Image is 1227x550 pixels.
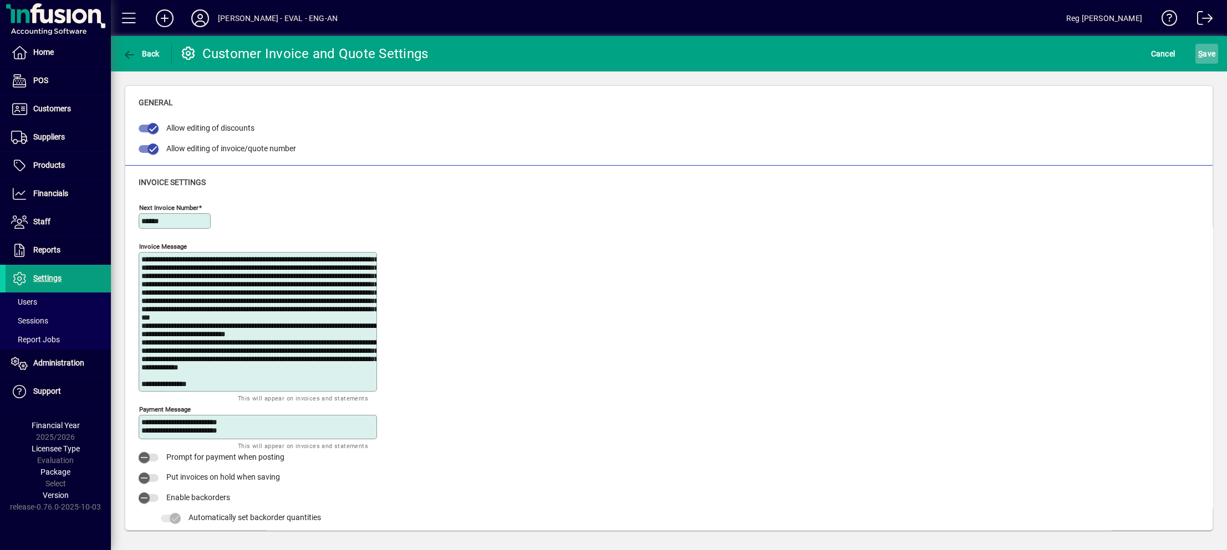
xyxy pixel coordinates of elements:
a: Logout [1189,2,1213,38]
span: ave [1198,45,1215,63]
app-page-header-button: Back [111,44,172,64]
a: POS [6,67,111,95]
a: Suppliers [6,124,111,151]
mat-label: Payment Message [139,405,191,413]
span: Products [33,161,65,169]
span: Sessions [11,316,48,325]
span: Enable backorders [166,493,230,502]
span: Prompt for payment when posting [166,453,284,461]
button: Cancel [1148,44,1178,64]
div: Reg [PERSON_NAME] [1066,9,1142,27]
div: Customer Invoice and Quote Settings [180,45,429,63]
span: Put invoices on hold when saving [166,472,280,481]
span: Support [33,387,61,395]
span: Financials [33,189,68,198]
mat-hint: This will appear on invoices and statements [238,392,368,404]
button: Add [147,8,182,28]
button: Back [120,44,162,64]
a: Customers [6,95,111,123]
span: Allow editing of discounts [166,124,254,132]
span: Customers [33,104,71,113]
span: Reports [33,245,60,254]
button: Profile [182,8,218,28]
span: Suppliers [33,132,65,141]
div: [PERSON_NAME] - EVAL - ENG-AN [218,9,338,27]
span: Version [43,491,69,500]
span: Back [123,49,160,58]
a: Home [6,39,111,66]
span: Cancel [1151,45,1175,63]
span: Administration [33,358,84,367]
mat-label: Next invoice number [139,204,198,212]
span: Settings [33,274,62,282]
span: S [1198,49,1203,58]
a: Knowledge Base [1153,2,1178,38]
mat-hint: This will appear on invoices and statements [238,439,368,452]
button: Save [1195,44,1218,64]
span: Staff [33,217,50,226]
span: Automatically set backorder quantities [189,513,321,522]
span: Invoice settings [139,178,206,187]
a: Report Jobs [6,330,111,349]
span: Financial Year [32,421,80,430]
a: Sessions [6,311,111,330]
span: Package [40,467,70,476]
a: Users [6,292,111,311]
a: Products [6,152,111,179]
span: POS [33,76,48,85]
a: Administration [6,349,111,377]
a: Staff [6,208,111,236]
a: Support [6,378,111,405]
mat-label: Invoice Message [139,243,187,250]
span: General [139,98,173,107]
span: Home [33,48,54,56]
span: Allow editing of invoice/quote number [166,144,296,153]
span: Licensee Type [32,444,80,453]
span: Users [11,297,37,306]
span: Report Jobs [11,335,60,344]
a: Reports [6,237,111,264]
a: Financials [6,180,111,208]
